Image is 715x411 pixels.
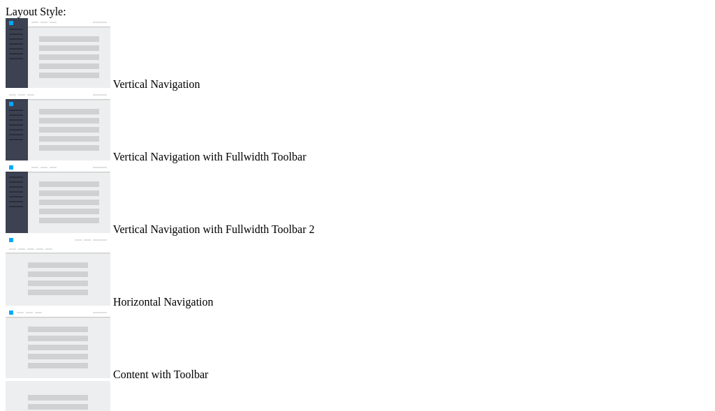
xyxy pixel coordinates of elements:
img: vertical-nav-with-full-toolbar.jpg [6,91,110,160]
span: Content with Toolbar [113,368,208,380]
span: Vertical Navigation with Fullwidth Toolbar 2 [113,223,315,235]
img: content-with-toolbar.jpg [6,308,110,378]
span: Horizontal Navigation [113,296,214,308]
md-radio-button: Vertical Navigation with Fullwidth Toolbar [6,91,709,163]
md-radio-button: Vertical Navigation [6,18,709,91]
span: Vertical Navigation with Fullwidth Toolbar [113,151,307,163]
md-radio-button: Vertical Navigation with Fullwidth Toolbar 2 [6,163,709,236]
md-radio-button: Content with Toolbar [6,308,709,381]
span: Vertical Navigation [113,78,200,90]
md-radio-button: Horizontal Navigation [6,236,709,308]
div: Layout Style: [6,6,709,18]
img: vertical-nav-with-full-toolbar-2.jpg [6,163,110,233]
img: vertical-nav.jpg [6,18,110,88]
img: horizontal-nav.jpg [6,236,110,306]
